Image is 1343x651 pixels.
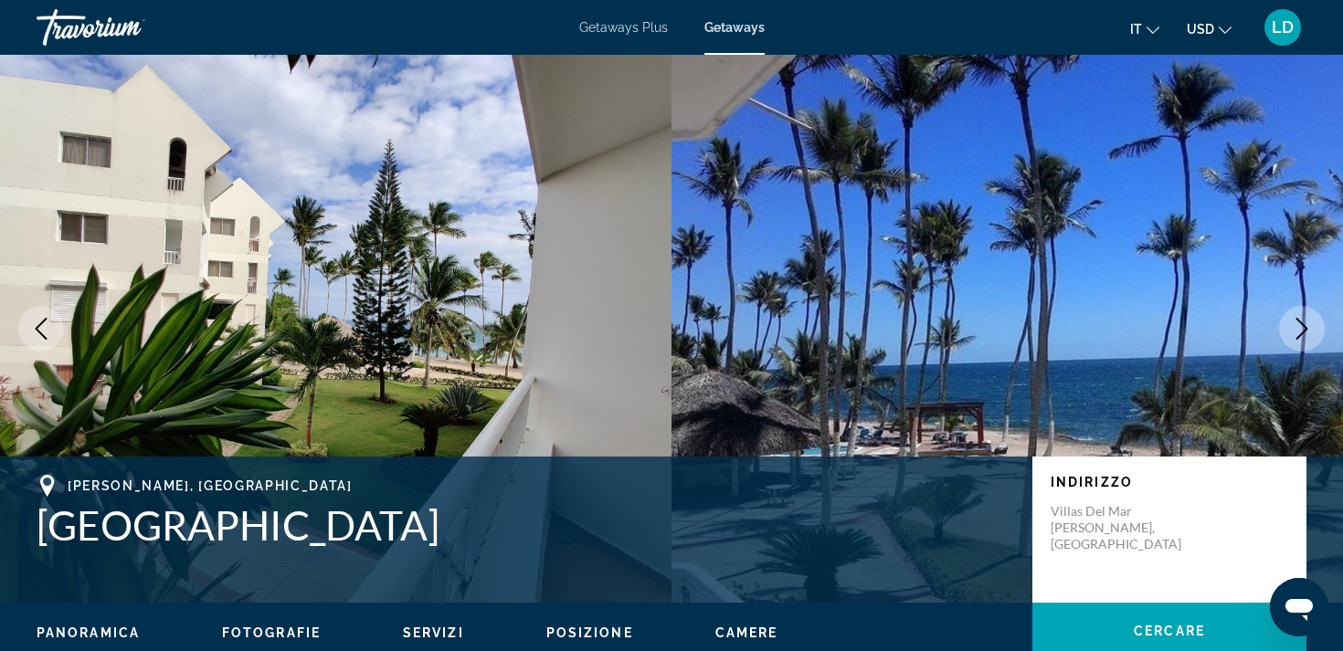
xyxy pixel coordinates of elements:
[579,20,668,35] a: Getaways Plus
[18,306,64,352] button: Previous image
[1051,503,1197,552] p: Villas del Mar [PERSON_NAME], [GEOGRAPHIC_DATA]
[37,625,140,641] button: Panoramica
[403,625,464,640] span: Servizi
[715,625,778,641] button: Camere
[37,4,219,51] a: Travorium
[1130,16,1159,42] button: Change language
[1259,8,1306,47] button: User Menu
[546,625,633,640] span: Posizione
[37,501,1014,549] h1: [GEOGRAPHIC_DATA]
[222,625,321,640] span: Fotografie
[1051,475,1288,489] p: Indirizzo
[715,625,778,640] span: Camere
[1134,624,1205,638] span: Cercare
[403,625,464,641] button: Servizi
[1187,16,1232,42] button: Change currency
[1270,578,1328,636] iframe: Кнопка запуска окна обмена сообщениями
[1279,306,1325,352] button: Next image
[1187,22,1214,37] span: USD
[68,478,353,493] span: [PERSON_NAME], [GEOGRAPHIC_DATA]
[1130,22,1142,37] span: it
[704,20,765,35] a: Getaways
[222,625,321,641] button: Fotografie
[546,625,633,641] button: Posizione
[1272,18,1294,37] span: LD
[37,625,140,640] span: Panoramica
